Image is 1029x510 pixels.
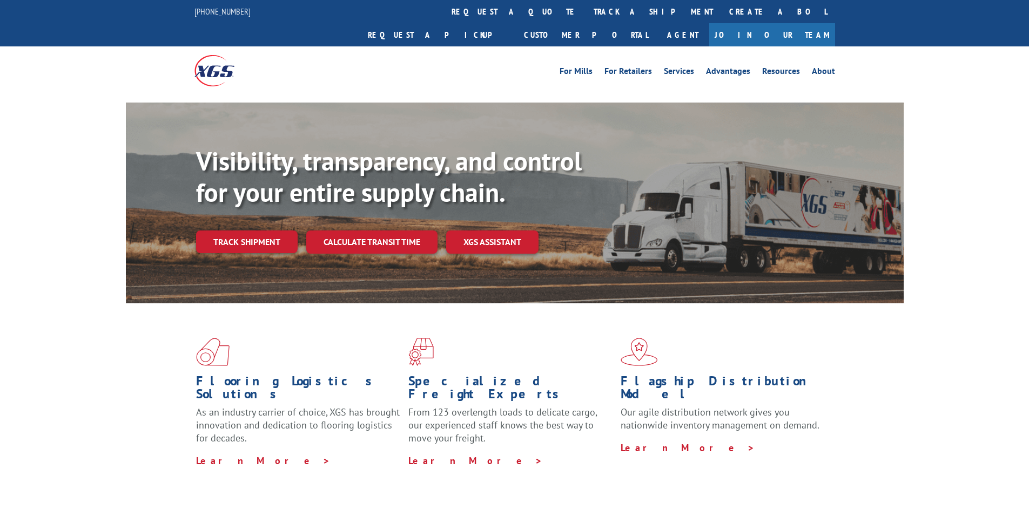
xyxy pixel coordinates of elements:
a: Advantages [706,67,750,79]
img: xgs-icon-focused-on-flooring-red [408,338,434,366]
a: Services [664,67,694,79]
a: For Mills [560,67,593,79]
a: Learn More > [196,454,331,467]
a: Customer Portal [516,23,656,46]
a: Learn More > [621,441,755,454]
h1: Specialized Freight Experts [408,375,613,406]
p: From 123 overlength loads to delicate cargo, our experienced staff knows the best way to move you... [408,406,613,454]
a: Calculate transit time [306,230,438,254]
a: Learn More > [408,454,543,467]
a: Track shipment [196,230,298,253]
span: As an industry carrier of choice, XGS has brought innovation and dedication to flooring logistics... [196,406,400,444]
a: For Retailers [604,67,652,79]
a: XGS ASSISTANT [446,230,539,254]
a: About [812,67,835,79]
a: [PHONE_NUMBER] [194,6,251,17]
a: Join Our Team [709,23,835,46]
h1: Flooring Logistics Solutions [196,375,400,406]
img: xgs-icon-total-supply-chain-intelligence-red [196,338,230,366]
a: Resources [762,67,800,79]
a: Request a pickup [360,23,516,46]
b: Visibility, transparency, and control for your entire supply chain. [196,144,582,209]
a: Agent [656,23,709,46]
img: xgs-icon-flagship-distribution-model-red [621,338,658,366]
span: Our agile distribution network gives you nationwide inventory management on demand. [621,406,819,431]
h1: Flagship Distribution Model [621,375,825,406]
